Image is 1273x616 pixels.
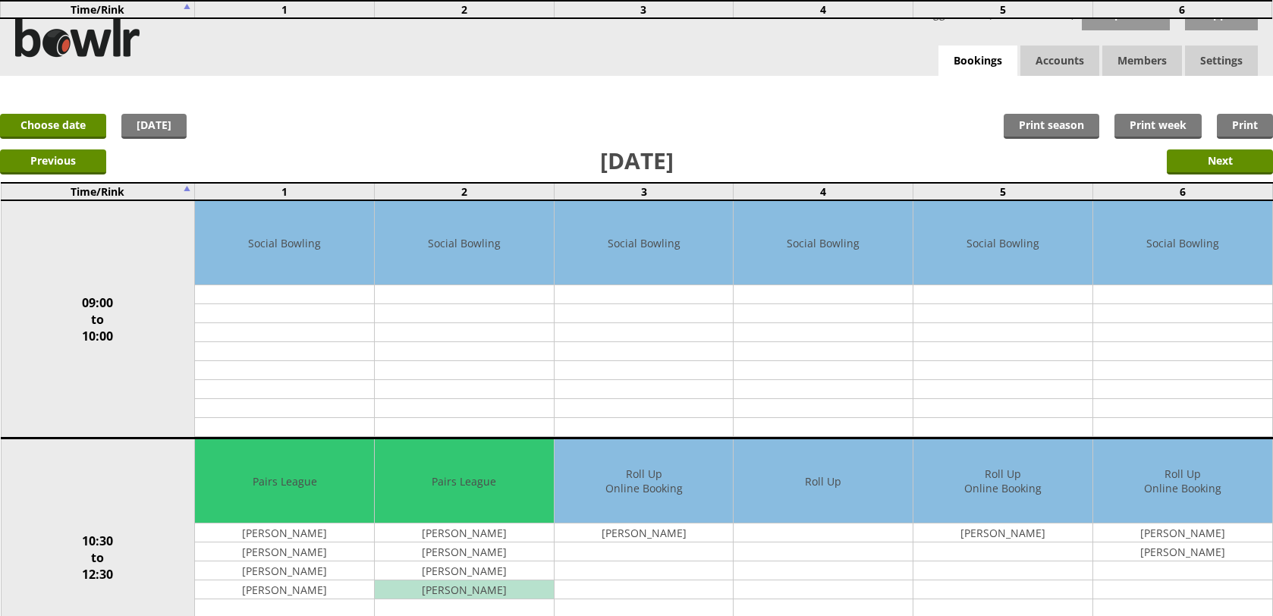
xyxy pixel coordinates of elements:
td: Pairs League [375,439,554,523]
td: [PERSON_NAME] [375,523,554,542]
td: 4 [734,1,913,18]
td: [PERSON_NAME] [195,580,374,599]
td: [PERSON_NAME] [1093,523,1272,542]
td: [PERSON_NAME] [1093,542,1272,561]
td: Social Bowling [734,201,913,285]
td: Time/Rink [1,183,195,200]
td: 6 [1092,1,1272,18]
td: [PERSON_NAME] [195,561,374,580]
td: [PERSON_NAME] [195,523,374,542]
a: Print week [1114,114,1202,139]
a: Print season [1004,114,1099,139]
td: 2 [374,1,554,18]
td: 5 [913,183,1093,200]
td: Roll Up Online Booking [1093,439,1272,523]
td: Social Bowling [913,201,1092,285]
td: Social Bowling [195,201,374,285]
span: Settings [1185,46,1258,76]
a: [DATE] [121,114,187,139]
span: Members [1102,46,1182,76]
td: 3 [554,183,734,200]
td: [PERSON_NAME] [195,542,374,561]
td: Social Bowling [1093,201,1272,285]
span: Accounts [1020,46,1099,76]
td: [PERSON_NAME] [375,542,554,561]
td: Pairs League [195,439,374,523]
td: 4 [734,183,913,200]
td: 1 [195,183,375,200]
td: [PERSON_NAME] [375,580,554,599]
td: Roll Up [734,439,913,523]
td: Social Bowling [375,201,554,285]
td: Roll Up Online Booking [555,439,734,523]
td: 3 [554,1,734,18]
td: 5 [913,1,1092,18]
td: [PERSON_NAME] [375,561,554,580]
input: Next [1167,149,1273,174]
td: Social Bowling [555,201,734,285]
a: Print [1217,114,1273,139]
td: [PERSON_NAME] [913,523,1092,542]
td: [PERSON_NAME] [555,523,734,542]
td: 1 [195,1,375,18]
td: 09:00 to 10:00 [1,200,195,438]
td: 6 [1092,183,1272,200]
td: 2 [375,183,555,200]
td: Time/Rink [1,1,195,18]
td: Roll Up Online Booking [913,439,1092,523]
a: Bookings [938,46,1017,77]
